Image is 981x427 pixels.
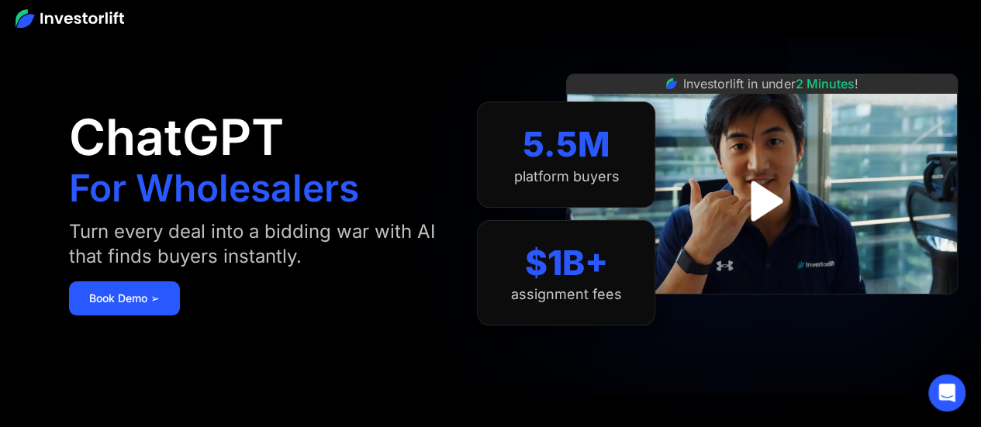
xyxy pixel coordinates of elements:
div: assignment fees [511,286,622,303]
div: Turn every deal into a bidding war with AI that finds buyers instantly. [69,219,447,269]
h1: ChatGPT [69,112,284,162]
a: Book Demo ➢ [69,281,180,315]
div: Investorlift in under ! [683,74,858,93]
a: open lightbox [727,167,796,236]
span: 2 Minutes [795,76,854,91]
h1: For Wholesalers [69,170,359,207]
div: platform buyers [513,168,619,185]
iframe: Customer reviews powered by Trustpilot [646,302,879,321]
div: $1B+ [525,243,608,284]
div: 5.5M [523,124,610,165]
div: Open Intercom Messenger [928,374,965,412]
